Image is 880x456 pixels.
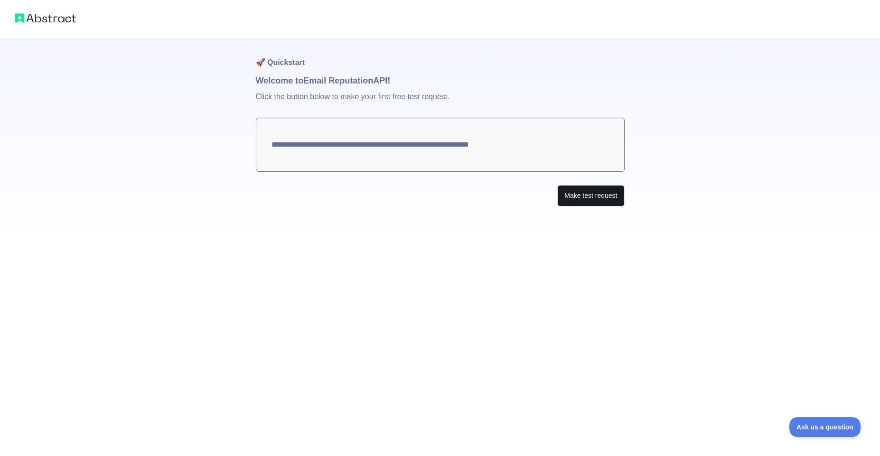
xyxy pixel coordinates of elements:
[256,74,625,87] h1: Welcome to Email Reputation API!
[15,11,76,25] img: Abstract logo
[557,185,624,206] button: Make test request
[789,417,861,437] iframe: Toggle Customer Support
[256,87,625,118] p: Click the button below to make your first free test request.
[256,38,625,74] h1: 🚀 Quickstart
